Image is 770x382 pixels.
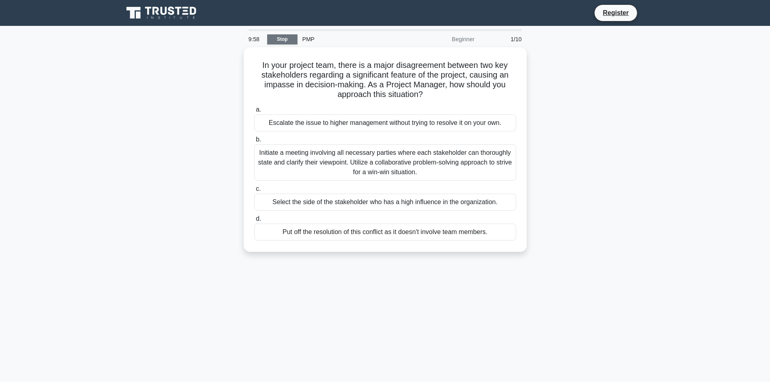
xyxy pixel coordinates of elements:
[254,194,516,211] div: Select the side of the stakeholder who has a high influence in the organization.
[256,106,261,113] span: a.
[254,114,516,131] div: Escalate the issue to higher management without trying to resolve it on your own.
[244,31,267,47] div: 9:58
[254,224,516,241] div: Put off the resolution of this conflict as it doesn't involve team members.
[256,136,261,143] span: b.
[267,34,297,44] a: Stop
[256,185,261,192] span: c.
[297,31,409,47] div: PMP
[253,60,517,100] h5: In your project team, there is a major disagreement between two key stakeholders regarding a sign...
[256,215,261,222] span: d.
[254,144,516,181] div: Initiate a meeting involving all necessary parties where each stakeholder can thoroughly state an...
[479,31,527,47] div: 1/10
[409,31,479,47] div: Beginner
[598,8,633,18] a: Register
